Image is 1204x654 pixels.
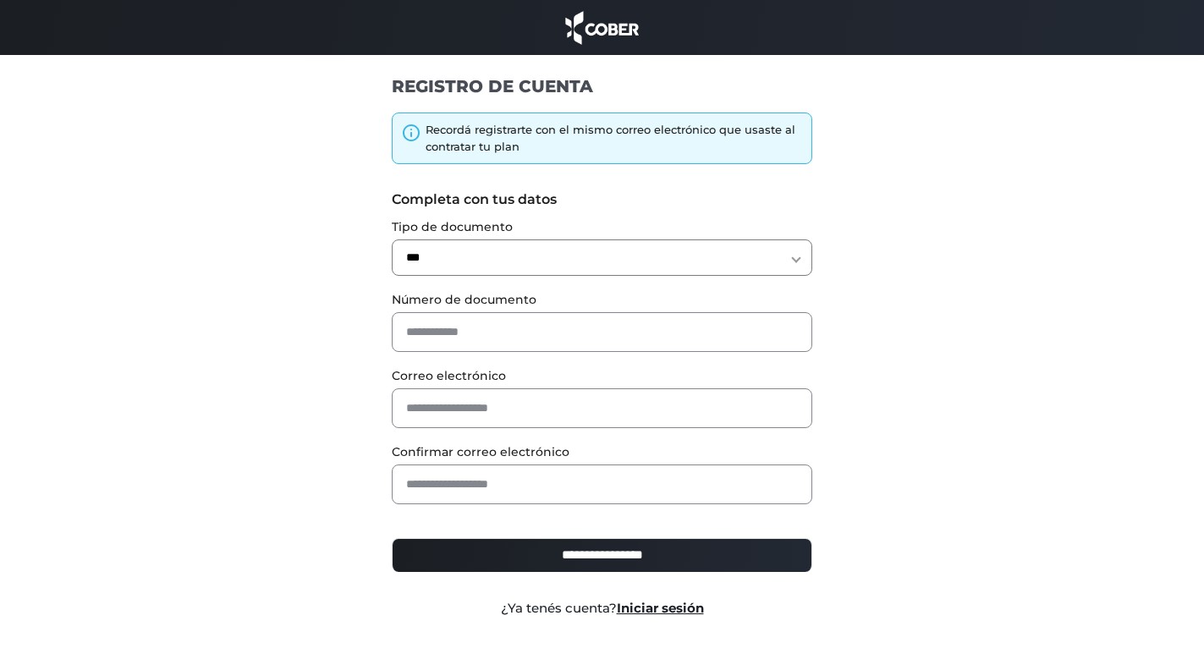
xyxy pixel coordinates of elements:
[426,122,803,155] div: Recordá registrarte con el mismo correo electrónico que usaste al contratar tu plan
[392,218,812,236] label: Tipo de documento
[392,291,812,309] label: Número de documento
[392,367,812,385] label: Correo electrónico
[561,8,644,47] img: cober_marca.png
[379,599,825,618] div: ¿Ya tenés cuenta?
[392,190,812,210] label: Completa con tus datos
[392,75,812,97] h1: REGISTRO DE CUENTA
[617,600,704,616] a: Iniciar sesión
[392,443,812,461] label: Confirmar correo electrónico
